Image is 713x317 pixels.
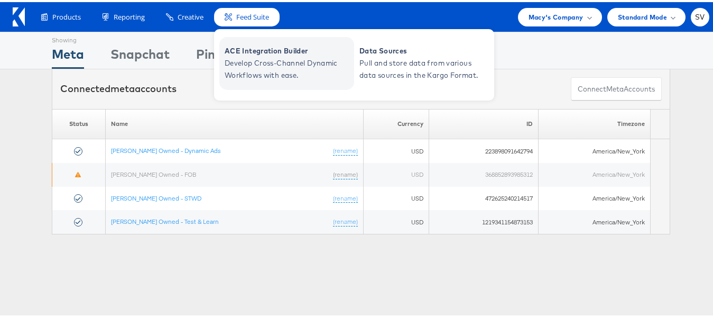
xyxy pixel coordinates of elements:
span: Pull and store data from various data sources in the Kargo Format. [359,55,486,79]
span: SV [695,12,705,19]
span: Standard Mode [618,10,667,21]
th: ID [429,107,538,137]
span: meta [110,80,135,93]
span: Develop Cross-Channel Dynamic Workflows with ease. [225,55,351,79]
span: Data Sources [359,43,486,55]
span: Products [52,10,81,20]
td: USD [363,208,429,232]
a: Data Sources Pull and store data from various data sources in the Kargo Format. [354,35,489,88]
div: Connected accounts [60,80,177,94]
th: Name [105,107,363,137]
td: America/New_York [538,161,650,185]
a: (rename) [333,215,358,224]
th: Status [52,107,106,137]
td: 472625240214517 [429,185,538,209]
a: [PERSON_NAME] Owned - STWD [111,192,201,200]
div: Snapchat [110,43,170,67]
td: USD [363,137,429,161]
a: [PERSON_NAME] Owned - Dynamic Ads [111,144,221,152]
a: (rename) [333,168,358,177]
a: (rename) [333,192,358,201]
span: Creative [178,10,203,20]
td: America/New_York [538,137,650,161]
td: USD [363,161,429,185]
a: [PERSON_NAME] Owned - Test & Learn [111,215,219,223]
td: USD [363,185,429,209]
a: (rename) [333,144,358,153]
button: ConnectmetaAccounts [571,75,662,99]
td: 1219341154873153 [429,208,538,232]
div: Meta [52,43,84,67]
td: America/New_York [538,208,650,232]
a: ACE Integration Builder Develop Cross-Channel Dynamic Workflows with ease. [219,35,354,88]
span: ACE Integration Builder [225,43,351,55]
span: Feed Suite [236,10,269,20]
th: Currency [363,107,429,137]
td: 223898091642794 [429,137,538,161]
span: meta [606,82,624,92]
a: [PERSON_NAME] Owned - FOB [111,168,196,176]
div: Pinterest [196,43,252,67]
span: Reporting [114,10,145,20]
th: Timezone [538,107,650,137]
td: 368852893985312 [429,161,538,185]
div: Showing [52,30,84,43]
span: Macy's Company [529,10,584,21]
td: America/New_York [538,185,650,209]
